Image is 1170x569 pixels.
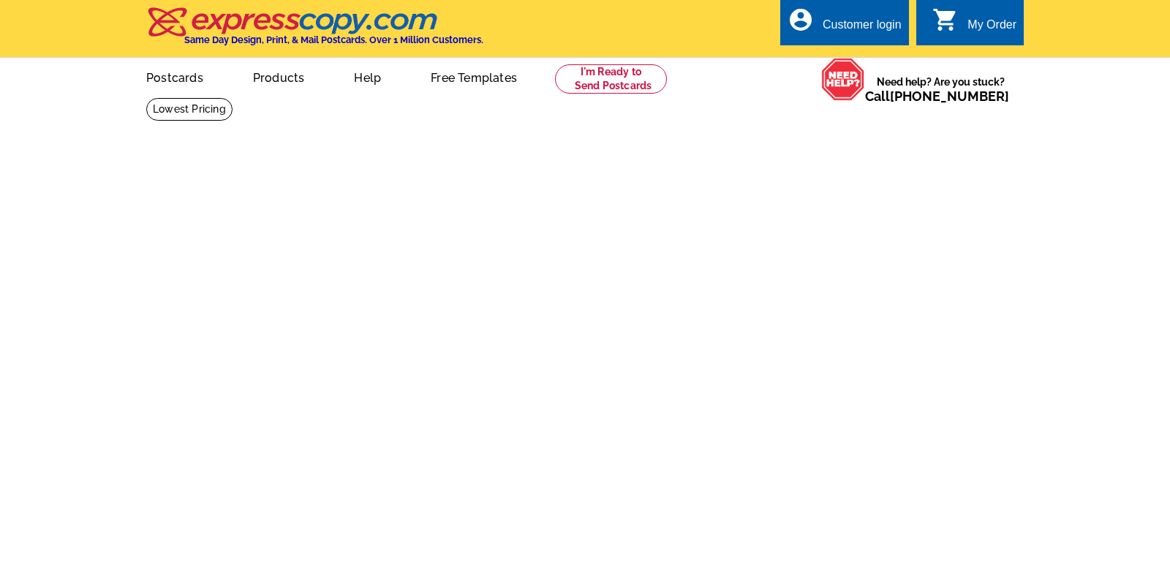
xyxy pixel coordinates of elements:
i: account_circle [788,7,814,33]
div: Customer login [823,18,902,39]
a: account_circle Customer login [788,16,902,34]
span: Call [865,88,1009,104]
a: Postcards [123,59,227,94]
h4: Same Day Design, Print, & Mail Postcards. Over 1 Million Customers. [184,34,483,45]
a: [PHONE_NUMBER] [890,88,1009,104]
a: Free Templates [407,59,540,94]
a: shopping_cart My Order [932,16,1016,34]
a: Same Day Design, Print, & Mail Postcards. Over 1 Million Customers. [146,18,483,45]
a: Products [230,59,328,94]
a: Help [331,59,404,94]
img: help [821,58,865,101]
span: Need help? Are you stuck? [865,75,1016,104]
i: shopping_cart [932,7,959,33]
div: My Order [967,18,1016,39]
